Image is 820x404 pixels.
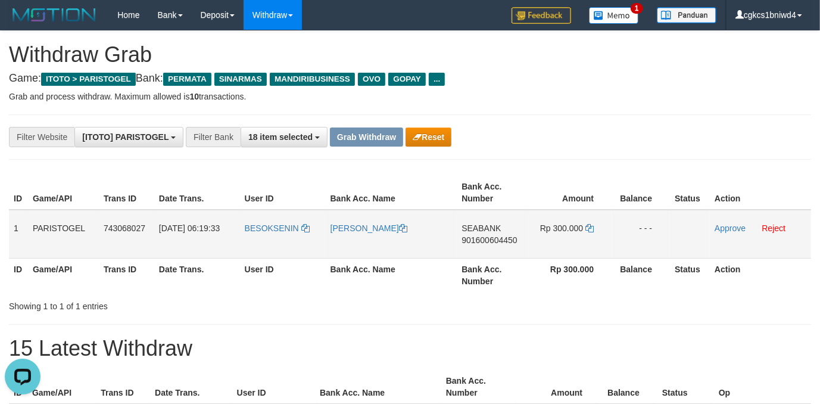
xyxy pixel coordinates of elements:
a: [PERSON_NAME] [331,223,407,233]
th: Action [710,176,811,210]
span: 1 [631,3,643,14]
span: Rp 300.000 [540,223,583,233]
th: Bank Acc. Number [457,258,528,292]
img: MOTION_logo.png [9,6,99,24]
strong: 10 [189,92,199,101]
th: Balance [612,258,670,292]
h4: Game: Bank: [9,73,811,85]
td: 1 [9,210,28,259]
span: GOPAY [388,73,426,86]
th: Status [670,258,710,292]
td: - - - [612,210,670,259]
a: Reject [762,223,786,233]
th: Game/API [28,258,99,292]
button: Reset [406,128,451,147]
h1: 15 Latest Withdraw [9,337,811,361]
button: Grab Withdraw [330,128,403,147]
th: Op [714,370,811,404]
img: Button%20Memo.svg [589,7,639,24]
div: Filter Website [9,127,74,147]
th: Trans ID [96,370,150,404]
span: BESOKSENIN [245,223,299,233]
th: Game/API [27,370,96,404]
span: 743068027 [104,223,145,233]
th: Bank Acc. Number [441,370,519,404]
button: 18 item selected [241,127,328,147]
th: Balance [612,176,670,210]
span: Copy 901600604450 to clipboard [462,235,517,245]
th: Status [670,176,710,210]
th: Rp 300.000 [528,258,612,292]
button: Open LiveChat chat widget [5,5,40,41]
span: SINARMAS [214,73,267,86]
th: Date Trans. [154,176,240,210]
th: Game/API [28,176,99,210]
th: User ID [240,258,326,292]
th: Bank Acc. Name [326,176,457,210]
div: Showing 1 to 1 of 1 entries [9,296,333,312]
span: PERMATA [163,73,211,86]
th: Action [710,258,811,292]
th: Bank Acc. Name [315,370,441,404]
div: Filter Bank [186,127,241,147]
h1: Withdraw Grab [9,43,811,67]
th: Date Trans. [150,370,232,404]
th: Amount [528,176,612,210]
span: SEABANK [462,223,501,233]
th: Bank Acc. Number [457,176,528,210]
span: ... [429,73,445,86]
a: Copy 300000 to clipboard [585,223,594,233]
th: ID [9,258,28,292]
th: Status [657,370,714,404]
span: MANDIRIBUSINESS [270,73,355,86]
th: User ID [232,370,315,404]
img: Feedback.jpg [512,7,571,24]
th: Bank Acc. Name [326,258,457,292]
span: [ITOTO] PARISTOGEL [82,132,169,142]
th: Trans ID [99,258,154,292]
th: Amount [519,370,600,404]
span: OVO [358,73,385,86]
a: BESOKSENIN [245,223,310,233]
a: Approve [715,223,746,233]
button: [ITOTO] PARISTOGEL [74,127,183,147]
th: Date Trans. [154,258,240,292]
span: 18 item selected [248,132,313,142]
span: ITOTO > PARISTOGEL [41,73,136,86]
p: Grab and process withdraw. Maximum allowed is transactions. [9,91,811,102]
img: panduan.png [657,7,716,23]
td: PARISTOGEL [28,210,99,259]
th: Trans ID [99,176,154,210]
th: User ID [240,176,326,210]
th: Balance [600,370,657,404]
span: [DATE] 06:19:33 [159,223,220,233]
th: ID [9,176,28,210]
